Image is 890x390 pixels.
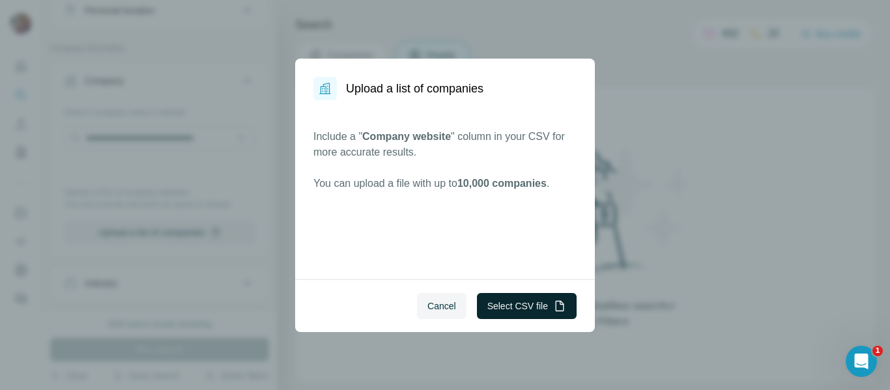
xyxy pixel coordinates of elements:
[346,79,483,98] h1: Upload a list of companies
[313,129,577,160] p: Include a " " column in your CSV for more accurate results.
[313,176,577,191] p: You can upload a file with up to .
[427,299,456,313] span: Cancel
[846,346,877,377] iframe: Intercom live chat
[362,131,451,142] span: Company website
[477,293,577,319] button: Select CSV file
[417,293,467,319] button: Cancel
[872,346,883,356] span: 1
[457,178,547,189] span: 10,000 companies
